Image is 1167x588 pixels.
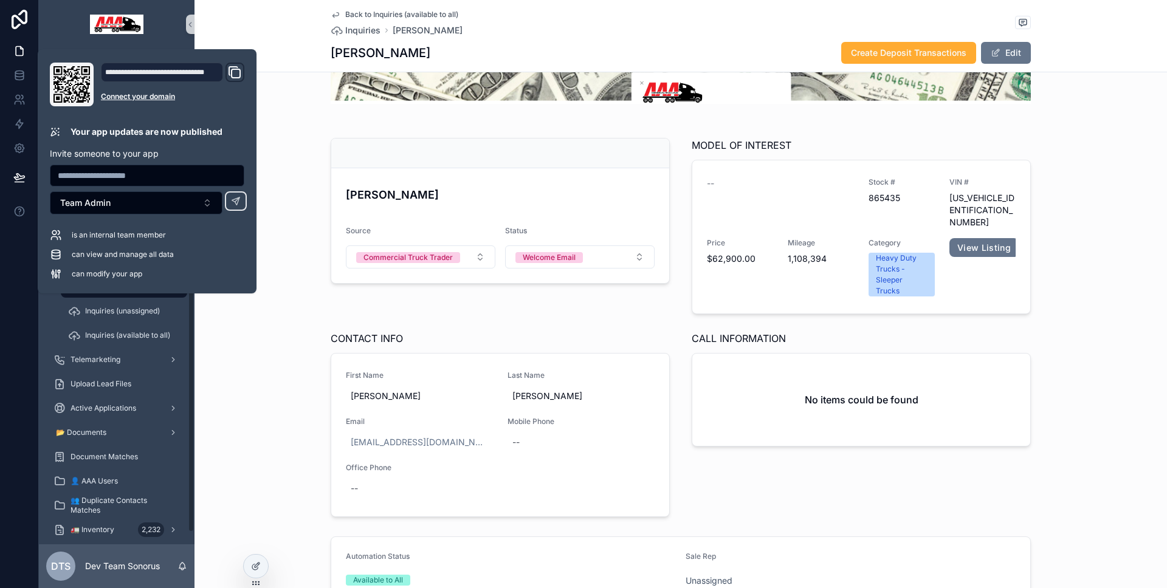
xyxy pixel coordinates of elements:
span: Stock # [869,177,935,187]
span: Inquiries (available to all) [85,330,170,340]
a: Connect your domain [101,92,244,101]
p: Your app updates are now published [71,126,222,138]
button: Edit [981,42,1031,64]
span: Back to Inquiries (available to all) [345,10,458,19]
button: Unselect WELCOME_EMAIL [515,251,583,263]
span: 📂 Documents [56,428,106,437]
button: Select Button [505,245,655,268]
span: 865435 [869,192,935,204]
span: DTS [51,559,71,573]
a: View Listing [949,238,1019,258]
span: Upload Lead Files [71,379,131,389]
span: Office Phone [346,463,493,473]
span: First Name [346,371,493,380]
span: Telemarketing [71,355,120,364]
span: is an internal team member [72,230,166,240]
div: Available to All [353,575,403,586]
button: Select Button [50,191,222,214]
a: Inquiries (available to all) [61,324,187,346]
span: VIN # [949,177,1016,187]
a: Upload Lead Files [46,373,187,395]
div: scrollable content [39,49,194,544]
div: Heavy Duty Trucks - Sleeper Trucks [876,253,928,296]
div: Welcome Email [523,252,576,263]
a: [EMAIL_ADDRESS][DOMAIN_NAME] [351,436,488,448]
a: Unassigned [686,575,732,587]
h4: [PERSON_NAME] [346,186,655,203]
p: Invite someone to your app [50,148,244,160]
button: Select Button [346,245,495,268]
a: --Stock #865435VIN #[US_VEHICLE_IDENTIFICATION_NUMBER]Price$62,900.00Mileage1,108,394CategoryHeav... [692,160,1030,313]
span: Mobile Phone [508,417,655,426]
a: Document Matches [46,446,187,468]
span: Last Name [508,371,655,380]
a: Active Applications [46,397,187,419]
div: Commercial Truck Trader [363,252,453,263]
a: First Name[PERSON_NAME]Last Name[PERSON_NAME]Email[EMAIL_ADDRESS][DOMAIN_NAME]Mobile Phone--Offic... [331,354,669,516]
a: Telemarketing [46,349,187,371]
div: -- [351,482,358,494]
h1: [PERSON_NAME] [331,44,430,61]
button: Unselect COMMERCIAL_TRUCK_TRADER [356,251,460,263]
div: -- [512,436,520,448]
span: 🚛 Inventory [71,525,114,535]
span: Mileage [788,238,854,248]
span: 1,108,394 [788,253,854,265]
span: Status [505,226,527,235]
span: $62,900.00 [707,253,773,265]
span: can view and manage all data [72,250,174,259]
a: [PERSON_NAME] [393,24,463,36]
a: Inquiries [331,24,380,36]
span: Inquiries (unassigned) [85,306,160,316]
span: [US_VEHICLE_IDENTIFICATION_NUMBER] [949,192,1016,228]
span: Price [707,238,773,248]
span: -- [707,177,714,190]
div: 2,232 [138,522,164,537]
span: [PERSON_NAME] [351,390,488,402]
span: Source [346,226,371,235]
a: 👤 AAA Users [46,470,187,492]
span: Active Applications [71,403,136,413]
a: Back to Inquiries (available to all) [331,10,458,19]
span: Category [869,238,935,248]
p: Dev Team Sonorus [85,560,160,572]
span: can modify your app [72,269,142,279]
span: Team Admin [60,197,111,209]
a: 🚛 Inventory2,232 [46,519,187,541]
div: Domain and Custom Link [101,63,244,106]
span: Email [346,417,493,426]
span: [PERSON_NAME] [512,390,650,402]
span: Automation Status [346,552,410,561]
span: Sale Rep [686,552,716,561]
a: Inquiries (unassigned) [61,300,187,322]
span: CONTACT INFO [331,331,403,346]
img: App logo [90,15,143,34]
span: MODEL OF INTEREST [692,138,791,152]
button: Create Deposit Transactions [841,42,976,64]
span: 👤 AAA Users [71,476,118,486]
a: 👥 Duplicate Contacts Matches [46,494,187,516]
span: Inquiries [345,24,380,36]
span: Document Matches [71,452,138,462]
a: 📂 Documents [46,422,187,443]
span: Create Deposit Transactions [851,47,966,59]
span: CALL INFORMATION [692,331,786,346]
h2: No items could be found [805,392,918,407]
span: 👥 Duplicate Contacts Matches [71,496,175,515]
